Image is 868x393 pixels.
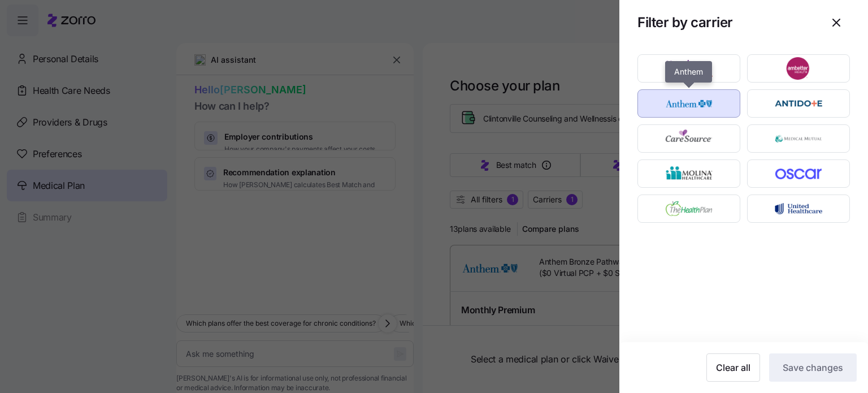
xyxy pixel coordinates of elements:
img: UnitedHealthcare [757,197,840,220]
img: Molina [648,162,731,185]
img: Antidote Health Plan [757,92,840,115]
h1: Filter by carrier [637,14,733,31]
img: Anthem [648,92,731,115]
img: Ambetter [757,57,840,80]
button: Save changes [769,353,857,382]
img: The Health Plan [648,197,731,220]
img: Medical Mutual [757,127,840,150]
button: Clear all [706,353,760,382]
span: Save changes [783,361,843,374]
img: Oscar [757,162,840,185]
img: CareSource [648,127,731,150]
img: Aetna CVS Health [648,57,731,80]
span: Clear all [716,361,750,374]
